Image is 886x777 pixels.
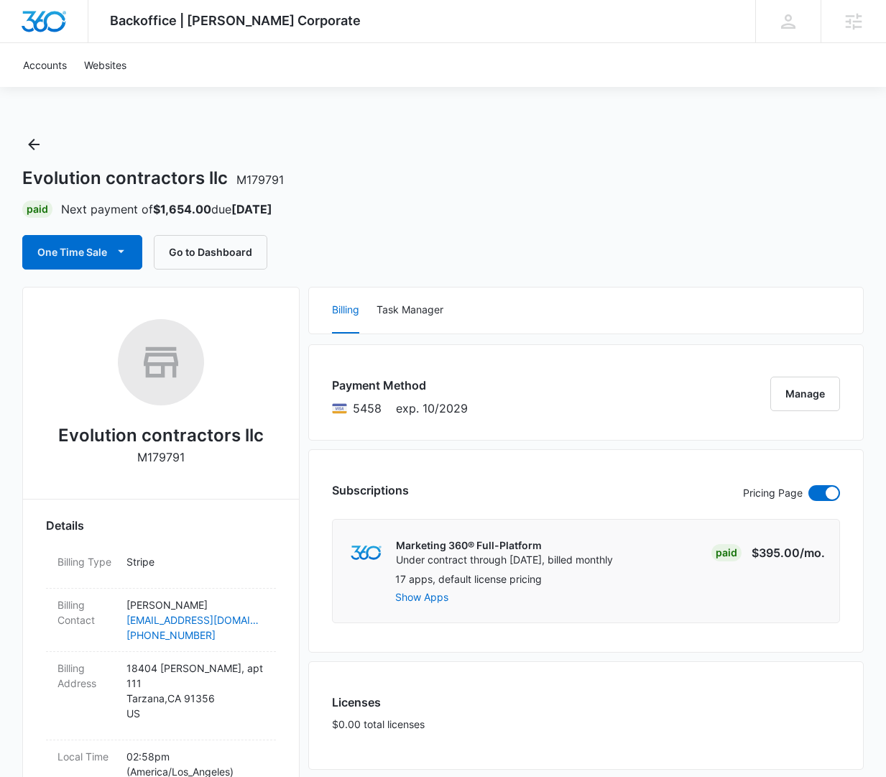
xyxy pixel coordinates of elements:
[396,553,613,567] p: Under contract through [DATE], billed monthly
[22,235,142,270] button: One Time Sale
[57,749,115,764] dt: Local Time
[75,43,135,87] a: Websites
[61,201,272,218] p: Next payment of due
[154,235,267,270] button: Go to Dashboard
[332,377,468,394] h3: Payment Method
[332,288,359,334] button: Billing
[126,661,264,721] p: 18404 [PERSON_NAME], apt 111 Tarzana , CA 91356 US
[396,538,613,553] p: Marketing 360® Full-Platform
[126,597,264,612] p: [PERSON_NAME]
[14,43,75,87] a: Accounts
[353,400,382,417] span: Visa ending with
[57,597,115,627] dt: Billing Contact
[153,202,211,216] strong: $1,654.00
[332,717,425,732] p: $0.00 total licenses
[137,449,185,466] p: M179791
[22,133,45,156] button: Back
[46,652,276,740] div: Billing Address18404 [PERSON_NAME], apt 111Tarzana,CA 91356US
[22,201,52,218] div: Paid
[22,167,284,189] h1: Evolution contractors llc
[395,592,542,602] button: Show Apps
[57,554,115,569] dt: Billing Type
[126,627,264,643] a: [PHONE_NUMBER]
[770,377,840,411] button: Manage
[752,544,825,561] p: $395.00
[711,544,742,561] div: Paid
[377,288,443,334] button: Task Manager
[58,423,264,449] h2: Evolution contractors llc
[800,546,825,560] span: /mo.
[110,13,361,28] span: Backoffice | [PERSON_NAME] Corporate
[351,546,382,561] img: marketing360Logo
[236,173,284,187] span: M179791
[126,554,264,569] p: Stripe
[743,485,803,501] p: Pricing Page
[395,571,542,587] p: 17 apps, default license pricing
[332,482,409,499] h3: Subscriptions
[126,612,264,627] a: [EMAIL_ADDRESS][DOMAIN_NAME]
[231,202,272,216] strong: [DATE]
[46,589,276,652] div: Billing Contact[PERSON_NAME][EMAIL_ADDRESS][DOMAIN_NAME][PHONE_NUMBER]
[57,661,115,691] dt: Billing Address
[332,694,425,711] h3: Licenses
[396,400,468,417] span: exp. 10/2029
[46,546,276,589] div: Billing TypeStripe
[46,517,84,534] span: Details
